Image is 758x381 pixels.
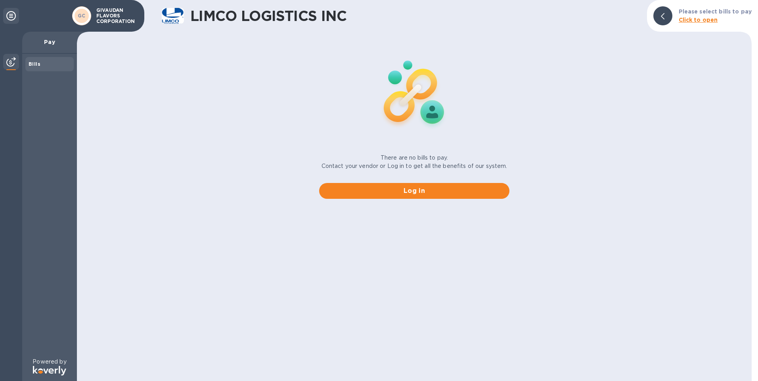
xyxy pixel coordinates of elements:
[96,8,136,24] p: GIVAUDAN FLAVORS CORPORATION
[29,38,71,46] p: Pay
[319,183,509,199] button: Log in
[679,17,718,23] b: Click to open
[29,61,40,67] b: Bills
[78,13,86,19] b: GC
[679,8,752,15] b: Please select bills to pay
[325,186,503,196] span: Log in
[322,154,507,170] p: There are no bills to pay. Contact your vendor or Log in to get all the benefits of our system.
[190,8,641,24] h1: LIMCO LOGISTICS INC
[33,358,66,366] p: Powered by
[33,366,66,375] img: Logo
